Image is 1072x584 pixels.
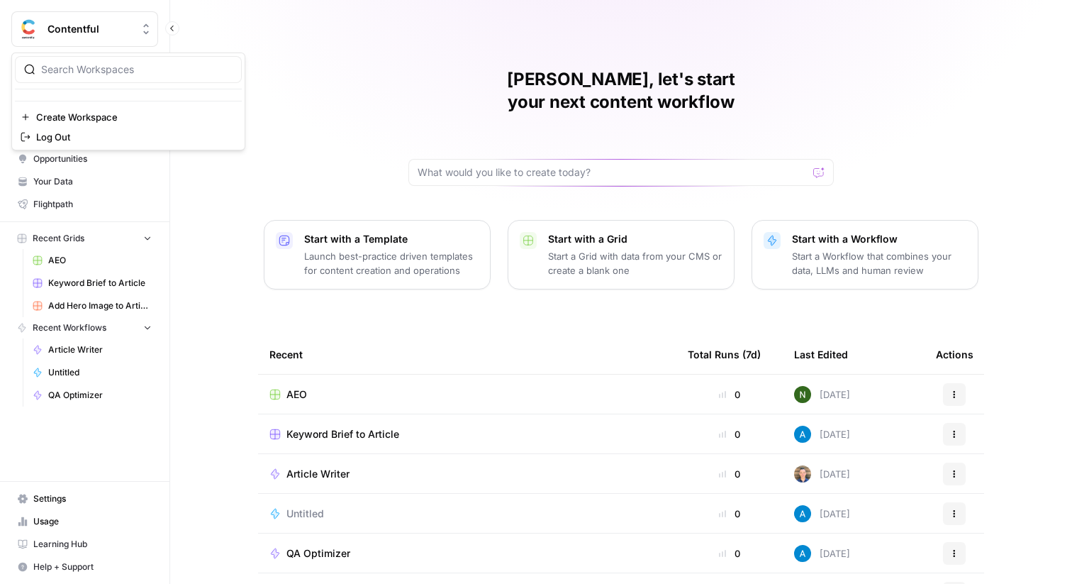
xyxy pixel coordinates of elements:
p: Start with a Template [304,232,479,246]
button: Recent Grids [11,228,158,249]
a: QA Optimizer [269,546,665,561]
span: Learning Hub [33,538,152,551]
a: Keyword Brief to Article [269,427,665,441]
a: Keyword Brief to Article [26,272,158,294]
button: Start with a GridStart a Grid with data from your CMS or create a blank one [508,220,735,290]
div: 0 [688,467,771,481]
span: QA Optimizer [48,389,152,402]
a: Settings [11,487,158,510]
a: Usage [11,510,158,533]
input: Search Workspaces [41,62,233,77]
a: Article Writer [26,338,158,361]
a: Log Out [15,127,242,147]
a: Untitled [26,361,158,384]
input: What would you like to create today? [418,165,808,180]
button: Start with a TemplateLaunch best-practice driven templates for content creation and operations [264,220,491,290]
div: Workspace: Contentful [11,53,245,150]
img: Contentful Logo [16,16,42,42]
span: Create Workspace [36,110,230,124]
div: Actions [936,335,973,374]
div: 0 [688,507,771,521]
p: Start a Workflow that combines your data, LLMs and human review [792,249,966,277]
a: Opportunities [11,148,158,170]
span: Usage [33,515,152,528]
a: Create Workspace [15,107,242,127]
span: Flightpath [33,198,152,211]
span: Article Writer [48,343,152,356]
img: o3cqybgnmipr355j8nz4zpq1mc6x [794,545,811,562]
a: AEO [269,387,665,402]
a: Untitled [269,507,665,521]
span: AEO [286,387,307,402]
div: [DATE] [794,426,850,443]
div: Last Edited [794,335,848,374]
img: 50s1itr6iuawd1zoxsc8bt0iyxwq [794,465,811,483]
div: 0 [688,427,771,441]
a: QA Optimizer [26,384,158,407]
span: Untitled [286,507,324,521]
button: Help + Support [11,556,158,578]
span: Untitled [48,366,152,379]
span: Settings [33,492,152,505]
span: Opportunities [33,153,152,165]
div: Recent [269,335,665,374]
span: Keyword Brief to Article [286,427,399,441]
button: Recent Workflows [11,317,158,338]
div: 0 [688,546,771,561]
p: Start a Grid with data from your CMS or create a blank one [548,249,722,277]
span: Help + Support [33,561,152,573]
a: Flightpath [11,193,158,216]
span: AEO [48,254,152,267]
span: Recent Grids [33,232,84,245]
div: Total Runs (7d) [688,335,761,374]
a: Your Data [11,170,158,193]
div: 0 [688,387,771,402]
img: o3cqybgnmipr355j8nz4zpq1mc6x [794,426,811,443]
span: Contentful [48,22,133,36]
div: [DATE] [794,386,850,403]
button: Start with a WorkflowStart a Workflow that combines your data, LLMs and human review [752,220,978,290]
div: [DATE] [794,505,850,522]
p: Start with a Workflow [792,232,966,246]
span: Log Out [36,130,230,144]
span: Recent Workflows [33,321,106,334]
a: Article Writer [269,467,665,481]
span: Article Writer [286,467,350,481]
div: [DATE] [794,465,850,483]
img: g4o9tbhziz0738ibrok3k9f5ina6 [794,386,811,403]
span: Add Hero Image to Article (Test) [48,299,152,312]
h1: [PERSON_NAME], let's start your next content workflow [408,68,834,114]
div: [DATE] [794,545,850,562]
p: Launch best-practice driven templates for content creation and operations [304,249,479,277]
span: QA Optimizer [286,546,350,561]
span: Keyword Brief to Article [48,277,152,290]
a: AEO [26,249,158,272]
button: Workspace: Contentful [11,11,158,47]
a: Add Hero Image to Article (Test) [26,294,158,317]
img: o3cqybgnmipr355j8nz4zpq1mc6x [794,505,811,522]
span: Your Data [33,175,152,188]
a: Learning Hub [11,533,158,556]
p: Start with a Grid [548,232,722,246]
